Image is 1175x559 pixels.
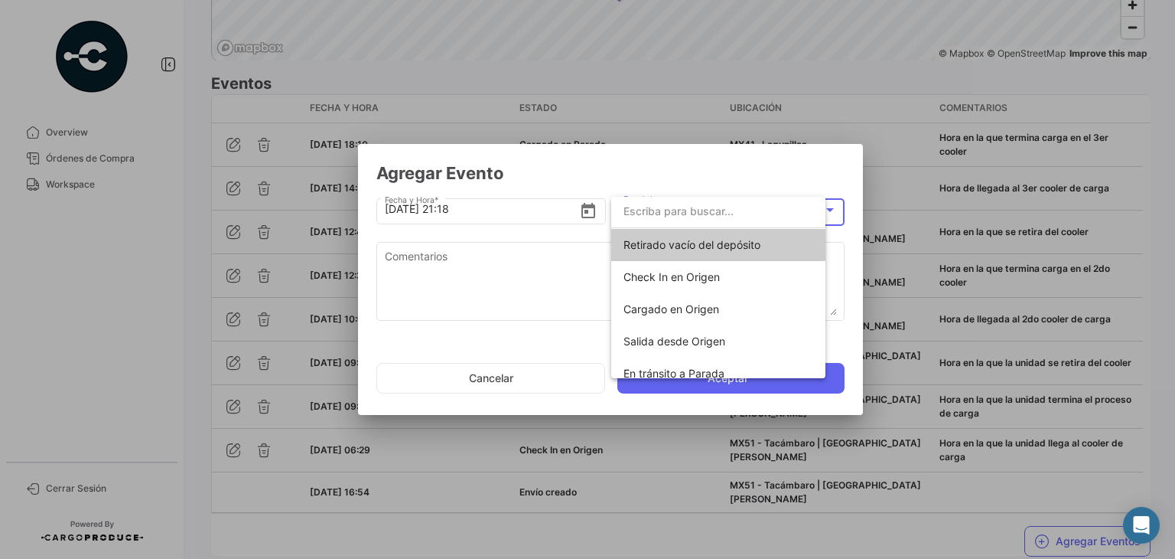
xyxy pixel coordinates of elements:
div: Abrir Intercom Messenger [1123,507,1160,544]
span: Cargado en Origen [623,302,719,315]
span: Retirado vacío del depósito [623,238,760,251]
span: En tránsito a Parada [623,367,724,380]
span: Check In en Origen [623,270,720,283]
input: dropdown search [611,195,825,227]
span: Salida desde Origen [623,335,725,348]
